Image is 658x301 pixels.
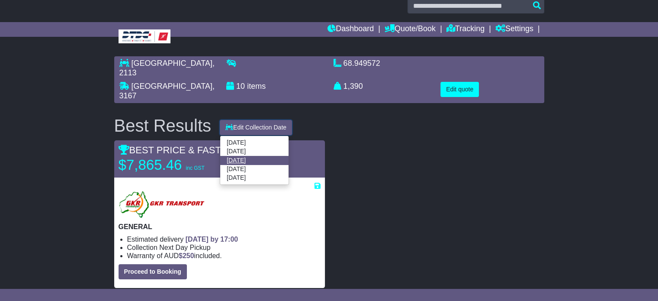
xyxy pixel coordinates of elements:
span: [GEOGRAPHIC_DATA] [132,59,212,68]
a: Settings [495,22,533,37]
span: 250 [183,252,194,259]
li: Estimated delivery [127,235,321,243]
span: 10 [236,82,245,91]
button: Proceed to Booking [119,264,187,279]
a: Quote/Book [385,22,436,37]
a: [DATE] [220,174,289,182]
span: [GEOGRAPHIC_DATA] [132,82,212,91]
a: Tracking [446,22,485,37]
a: [DATE] [220,138,289,147]
span: inc GST [186,165,204,171]
span: Next Day Pickup [159,244,210,251]
span: , 2113 [119,59,215,77]
button: Edit Collection Date [220,120,292,135]
span: items [247,82,266,91]
a: [DATE] [220,147,289,156]
button: Edit quote [440,82,479,97]
a: [DATE] [220,165,289,174]
a: [DATE] [220,156,289,165]
p: GENERAL [119,223,321,231]
span: $ [179,252,194,259]
img: GKR: GENERAL [119,191,206,218]
li: Warranty of AUD included. [127,252,321,260]
span: , 3167 [119,82,215,100]
span: 1,390 [343,82,363,91]
div: Best Results [110,116,216,135]
p: $7,865.46 [119,156,227,174]
span: BEST PRICE & FASTEST [119,145,240,155]
span: 68.949572 [343,59,380,68]
span: [DATE] by 17:00 [186,236,238,243]
a: Dashboard [327,22,374,37]
li: Collection [127,243,321,252]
